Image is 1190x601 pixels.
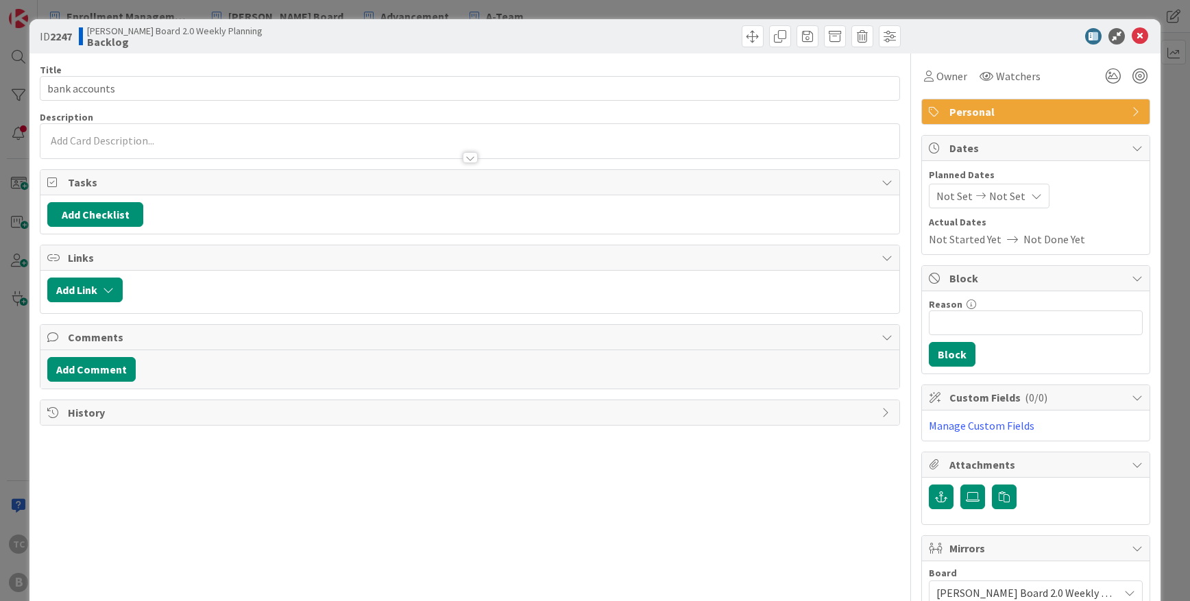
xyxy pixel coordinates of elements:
span: Links [68,249,874,266]
span: Custom Fields [949,389,1125,406]
span: Not Started Yet [929,231,1001,247]
span: ( 0/0 ) [1025,391,1047,404]
button: Add Checklist [47,202,143,227]
span: Not Done Yet [1023,231,1085,247]
span: History [68,404,874,421]
span: Not Set [989,188,1025,204]
span: Not Set [936,188,973,204]
span: Board [929,568,957,578]
span: Mirrors [949,540,1125,556]
span: Attachments [949,456,1125,473]
span: Planned Dates [929,168,1143,182]
input: type card name here... [40,76,899,101]
button: Add Comment [47,357,136,382]
span: [PERSON_NAME] Board 2.0 Weekly Planning [936,586,1144,600]
button: Add Link [47,278,123,302]
span: Owner [936,68,967,84]
span: Watchers [996,68,1041,84]
span: Personal [949,103,1125,120]
label: Reason [929,298,962,310]
span: Dates [949,140,1125,156]
button: Block [929,342,975,367]
span: Tasks [68,174,874,191]
span: ID [40,28,72,45]
span: [PERSON_NAME] Board 2.0 Weekly Planning [87,25,263,36]
span: Description [40,111,93,123]
b: Backlog [87,36,263,47]
b: 2247 [50,29,72,43]
a: Manage Custom Fields [929,419,1034,432]
label: Title [40,64,62,76]
span: Block [949,270,1125,286]
span: Actual Dates [929,215,1143,230]
span: Comments [68,329,874,345]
